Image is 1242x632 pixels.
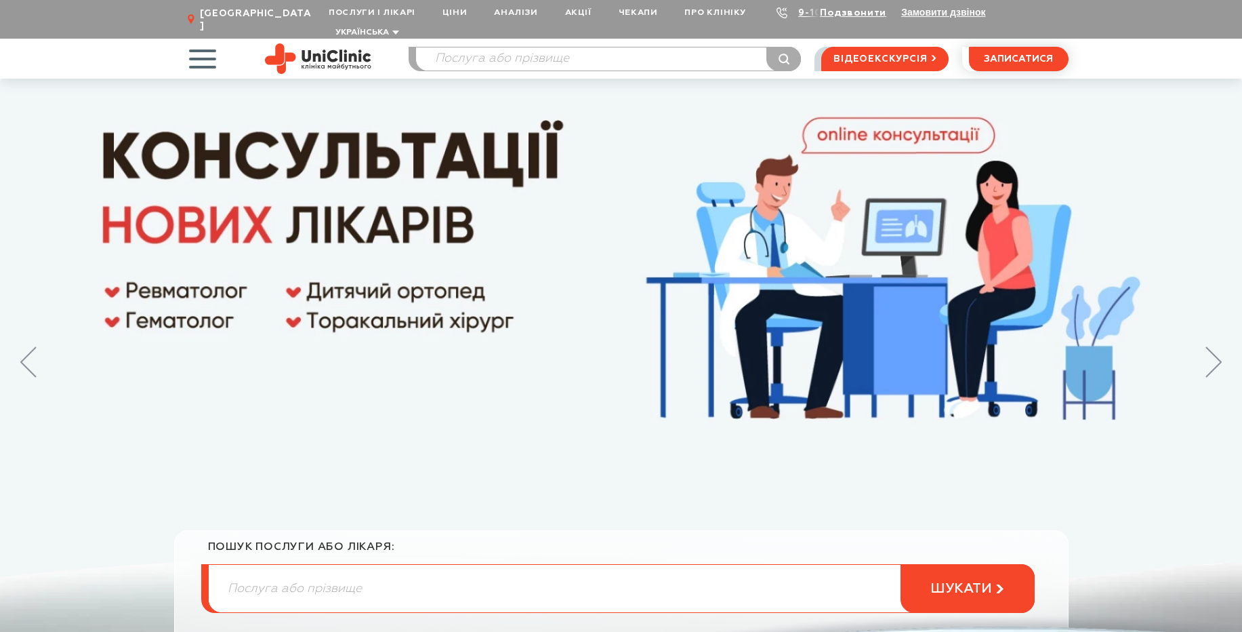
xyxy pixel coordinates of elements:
[332,28,399,38] button: Українська
[821,47,948,71] a: відеоекскурсія
[820,8,886,18] a: Подзвонити
[901,7,985,18] button: Замовити дзвінок
[265,43,371,74] img: Uniclinic
[416,47,801,71] input: Послуга або прізвище
[798,8,828,18] a: 9-103
[335,28,389,37] span: Українська
[984,54,1053,64] span: записатися
[833,47,927,71] span: відеоекскурсія
[209,565,1034,612] input: Послуга або прізвище
[208,540,1035,564] div: пошук послуги або лікаря:
[901,564,1035,613] button: шукати
[969,47,1069,71] button: записатися
[200,7,315,32] span: [GEOGRAPHIC_DATA]
[930,580,992,597] span: шукати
